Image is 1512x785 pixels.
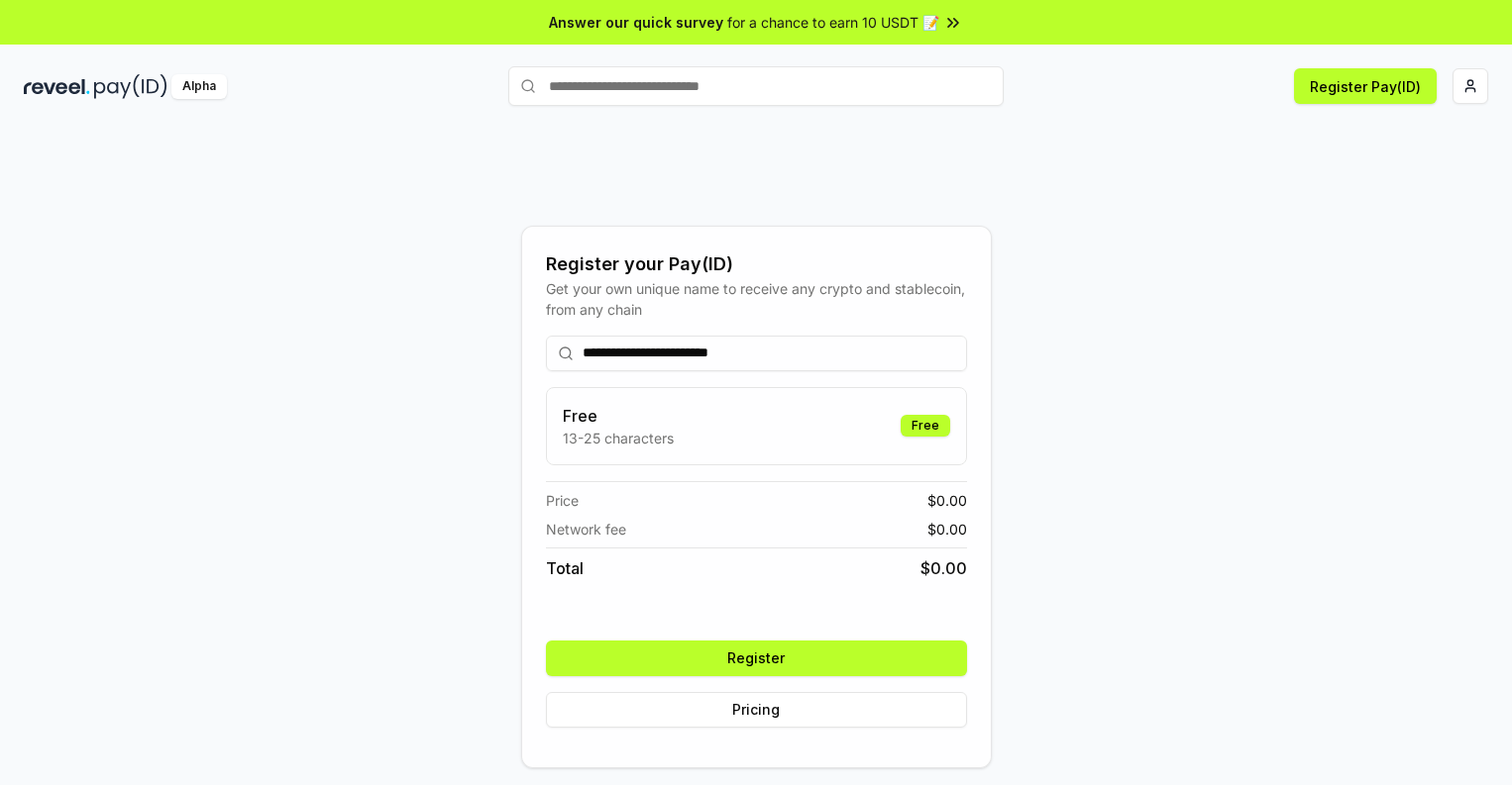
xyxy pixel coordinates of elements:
[546,278,967,320] div: Get your own unique name to receive any crypto and stablecoin, from any chain
[24,74,90,99] img: reveel_dark
[901,415,950,437] div: Free
[171,74,227,99] div: Alpha
[546,556,584,580] span: Total
[927,490,967,511] span: $ 0.00
[920,556,967,580] span: $ 0.00
[546,519,626,540] span: Network fee
[546,250,967,278] div: Register your Pay(ID)
[727,12,939,33] span: for a chance to earn 10 USDT 📝
[546,490,579,511] span: Price
[94,74,167,99] img: pay_id
[1294,68,1437,104] button: Register Pay(ID)
[927,519,967,540] span: $ 0.00
[563,428,674,448] p: 13-25 characters
[563,404,674,428] h3: Free
[546,640,967,676] button: Register
[546,692,967,728] button: Pricing
[549,12,723,33] span: Answer our quick survey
